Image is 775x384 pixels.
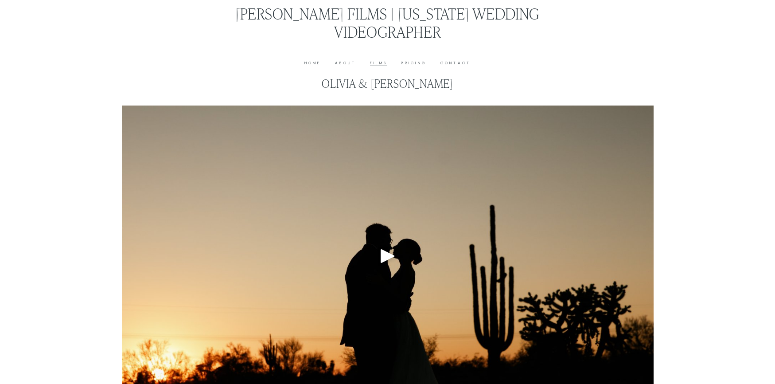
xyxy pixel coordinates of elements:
a: Pricing [401,60,426,67]
div: Play [377,245,398,266]
a: Films [370,60,387,67]
a: [PERSON_NAME] Films | [US_STATE] Wedding Videographer [236,3,539,41]
a: Home [304,60,321,67]
h1: Olivia & [PERSON_NAME] [122,77,654,90]
a: About [335,60,356,67]
a: Contact [440,60,471,67]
